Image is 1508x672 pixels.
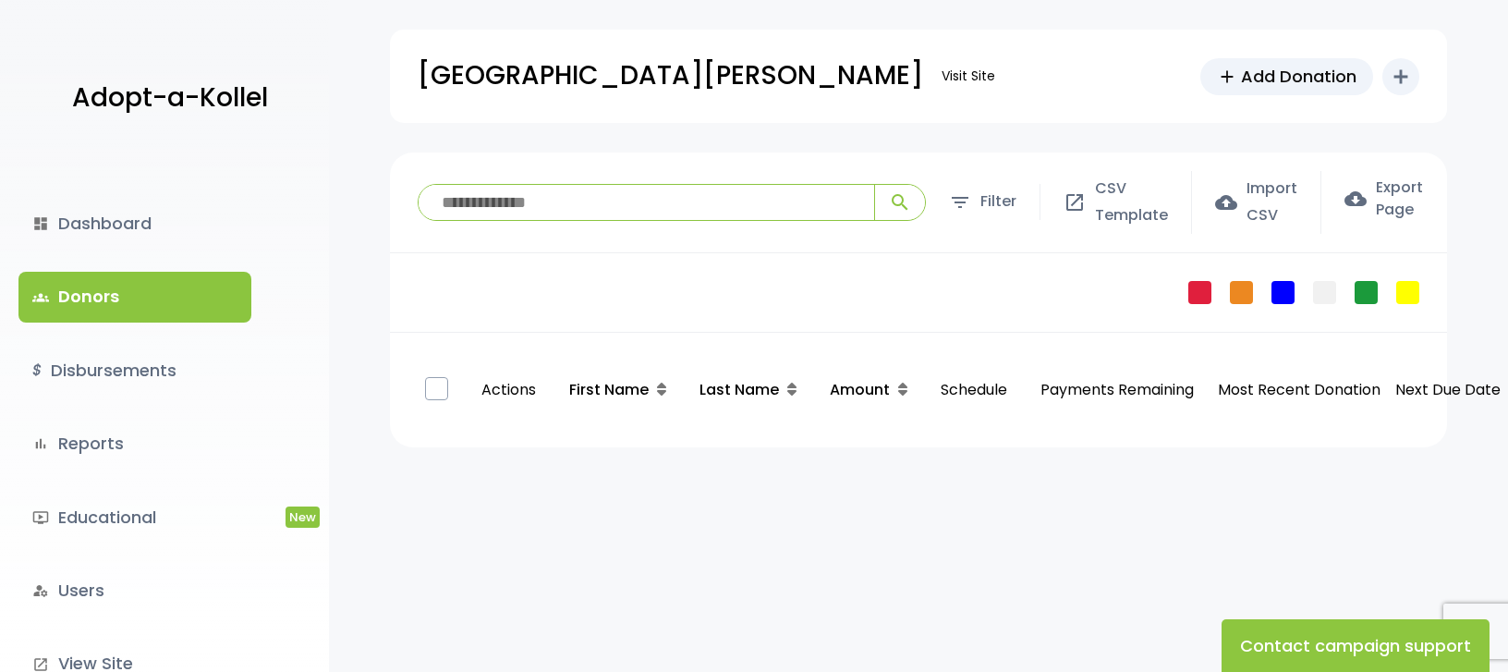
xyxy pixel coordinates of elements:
i: ondemand_video [32,509,49,526]
a: Visit Site [932,58,1004,94]
span: Filter [980,189,1016,215]
p: Adopt-a-Kollel [72,75,268,121]
span: groups [32,289,49,306]
span: search [889,191,911,214]
span: Import CSV [1247,176,1297,229]
span: filter_list [949,191,971,214]
i: add [1390,66,1412,88]
i: bar_chart [32,435,49,452]
span: cloud_upload [1215,191,1237,214]
a: ondemand_videoEducationalNew [18,493,251,543]
span: First Name [569,379,649,400]
p: [GEOGRAPHIC_DATA][PERSON_NAME] [418,53,923,99]
span: Amount [830,379,890,400]
label: Export Page [1344,177,1423,221]
span: New [286,507,320,528]
span: Add Donation [1241,64,1356,89]
p: Actions [472,359,545,422]
a: addAdd Donation [1200,58,1373,95]
a: $Disbursements [18,346,251,396]
button: Contact campaign support [1222,619,1490,672]
a: groupsDonors [18,272,251,322]
i: dashboard [32,215,49,232]
span: CSV Template [1095,176,1168,229]
span: open_in_new [1064,191,1086,214]
p: Schedule [931,359,1016,422]
span: add [1217,67,1237,87]
a: Adopt-a-Kollel [63,54,268,143]
p: Most Recent Donation [1218,377,1380,404]
button: add [1382,58,1419,95]
i: $ [32,358,42,385]
p: Payments Remaining [1031,359,1203,422]
i: manage_accounts [32,582,49,599]
a: bar_chartReports [18,419,251,469]
a: manage_accountsUsers [18,566,251,616]
button: search [874,185,925,220]
span: Last Name [699,379,779,400]
a: dashboardDashboard [18,199,251,249]
span: cloud_download [1344,188,1367,210]
p: Next Due Date [1395,377,1501,404]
